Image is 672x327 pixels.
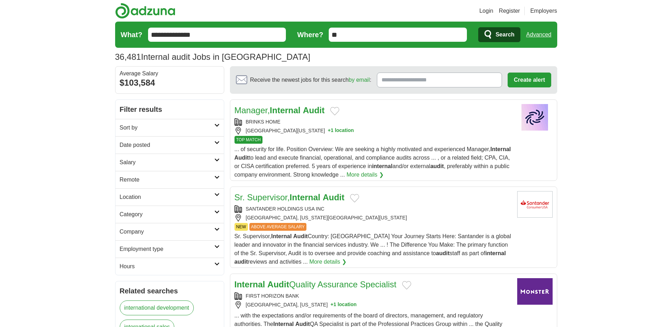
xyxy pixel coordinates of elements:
[250,76,371,84] span: Receive the newest jobs for this search :
[402,281,411,289] button: Add to favorite jobs
[372,163,393,169] strong: internal
[249,223,307,231] span: ABOVE AVERAGE SALARY
[115,258,224,275] a: Hours
[430,163,444,169] strong: audit
[267,280,289,289] strong: Audit
[235,280,396,289] a: Internal AuditQuality Assurance Specialist
[496,28,514,42] span: Search
[120,245,214,253] h2: Employment type
[235,233,511,265] span: Sr. Supervisor, Country: [GEOGRAPHIC_DATA] Your Journey Starts Here: Santander is a global leader...
[235,223,248,231] span: NEW
[349,77,370,83] a: by email
[508,73,551,87] button: Create alert
[120,158,214,167] h2: Salary
[235,301,512,309] div: [GEOGRAPHIC_DATA], [US_STATE]
[115,52,310,62] h1: Internal audit Jobs in [GEOGRAPHIC_DATA]
[235,205,512,213] div: SANTANDER HOLDINGS USA INC
[479,7,493,15] a: Login
[517,104,553,131] img: Company logo
[295,321,310,327] strong: Audit
[290,193,321,202] strong: Internal
[485,250,506,256] strong: internal
[517,278,553,305] img: Company logo
[235,155,249,161] strong: Audit
[235,259,248,265] strong: audit
[273,321,294,327] strong: Internal
[323,193,344,202] strong: Audit
[115,223,224,240] a: Company
[270,105,301,115] strong: Internal
[297,29,323,40] label: Where?
[235,280,265,289] strong: Internal
[478,27,520,42] button: Search
[271,233,292,239] strong: Internal
[350,194,359,202] button: Add to favorite jobs
[331,301,333,309] span: +
[293,233,308,239] strong: Audit
[235,193,345,202] a: Sr. Supervisor,Internal Audit
[235,146,511,178] span: ... of security for life. Position Overview: We are seeking a highly motivated and experienced Ma...
[346,171,384,179] a: More details ❯
[530,7,557,15] a: Employers
[120,124,214,132] h2: Sort by
[120,193,214,201] h2: Location
[235,127,512,134] div: [GEOGRAPHIC_DATA][US_STATE]
[309,258,346,266] a: More details ❯
[115,100,224,119] h2: Filter results
[499,7,520,15] a: Register
[115,3,175,19] img: Adzuna logo
[115,136,224,154] a: Date posted
[330,107,339,115] button: Add to favorite jobs
[235,105,325,115] a: Manager,Internal Audit
[328,127,354,134] button: +1 location
[120,76,220,89] div: $103,584
[235,118,512,126] div: BRINKS HOME
[120,210,214,219] h2: Category
[115,51,141,63] span: 36,481
[235,136,262,144] span: TOP MATCH
[120,300,194,315] a: international development
[115,171,224,188] a: Remote
[517,191,553,218] img: Company logo
[120,71,220,76] div: Average Salary
[120,141,214,149] h2: Date posted
[331,301,357,309] button: +1 location
[436,250,450,256] strong: audit
[120,228,214,236] h2: Company
[303,105,324,115] strong: Audit
[120,286,220,296] h2: Related searches
[115,154,224,171] a: Salary
[235,214,512,222] div: [GEOGRAPHIC_DATA], [US_STATE][GEOGRAPHIC_DATA][US_STATE]
[490,146,511,152] strong: Internal
[115,240,224,258] a: Employment type
[235,292,512,300] div: FIRST HORIZON BANK
[115,206,224,223] a: Category
[328,127,331,134] span: +
[115,119,224,136] a: Sort by
[121,29,142,40] label: What?
[120,262,214,271] h2: Hours
[115,188,224,206] a: Location
[120,176,214,184] h2: Remote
